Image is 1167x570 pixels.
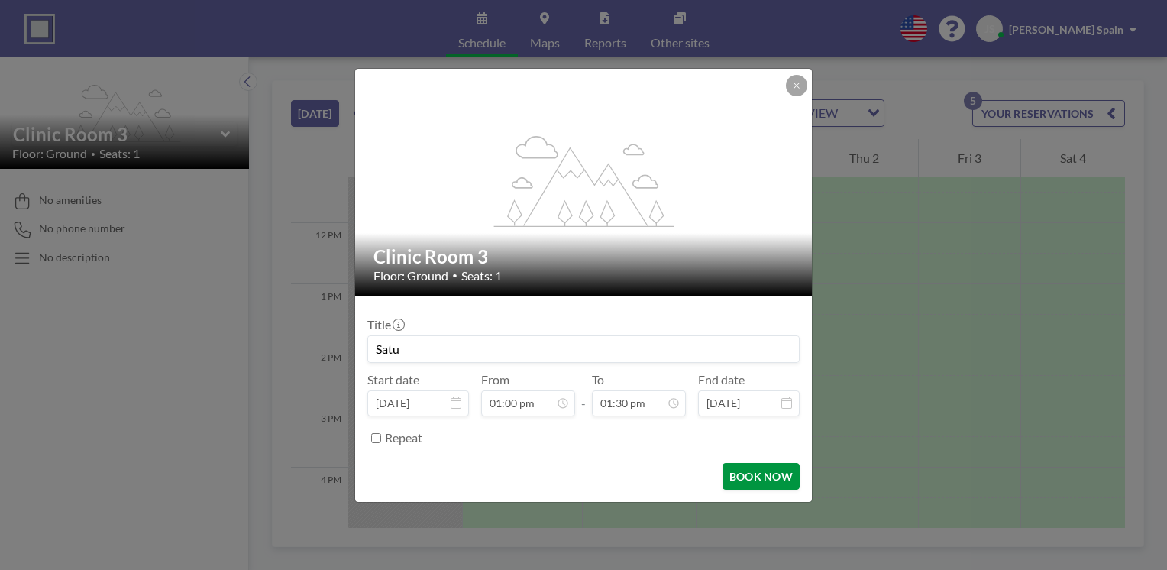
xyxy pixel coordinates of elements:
label: Repeat [385,430,422,445]
button: BOOK NOW [723,463,800,490]
h2: Clinic Room 3 [373,245,795,268]
label: Title [367,317,403,332]
label: To [592,372,604,387]
span: - [581,377,586,411]
span: Seats: 1 [461,268,502,283]
input: Jill's reservation [368,336,799,362]
label: From [481,372,509,387]
span: Floor: Ground [373,268,448,283]
g: flex-grow: 1.2; [494,134,674,226]
label: Start date [367,372,419,387]
label: End date [698,372,745,387]
span: • [452,270,457,281]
